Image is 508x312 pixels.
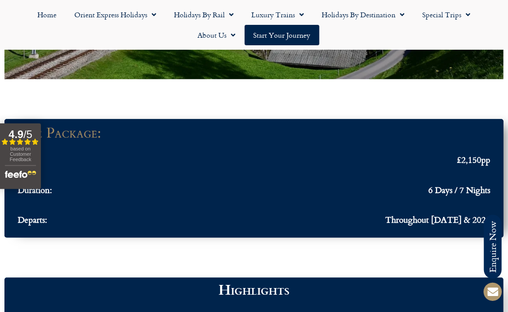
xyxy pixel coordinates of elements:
[245,25,319,45] a: Start your Journey
[457,156,490,164] span: £2,150pp
[18,216,490,229] a: Departs: Throughout [DATE] & 2026
[243,4,313,25] a: Luxury Trains
[66,4,165,25] a: Orient Express Holidays
[313,4,414,25] a: Holidays by Destination
[165,4,243,25] a: Holidays by Rail
[18,128,490,138] a: The Package:
[414,4,480,25] a: Special Trips
[18,128,101,138] h3: The Package:
[428,186,490,194] span: 6 Days / 7 Nights
[29,4,66,25] a: Home
[18,186,52,194] span: Duration:
[4,4,504,45] nav: Menu
[218,278,290,300] b: Highlights
[189,25,245,45] a: About Us
[385,216,490,224] span: Throughout [DATE] & 2026
[18,186,490,199] a: Duration: 6 Days / 7 Nights
[18,216,47,224] span: Departs:
[18,156,490,169] a: From: £2,150pp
